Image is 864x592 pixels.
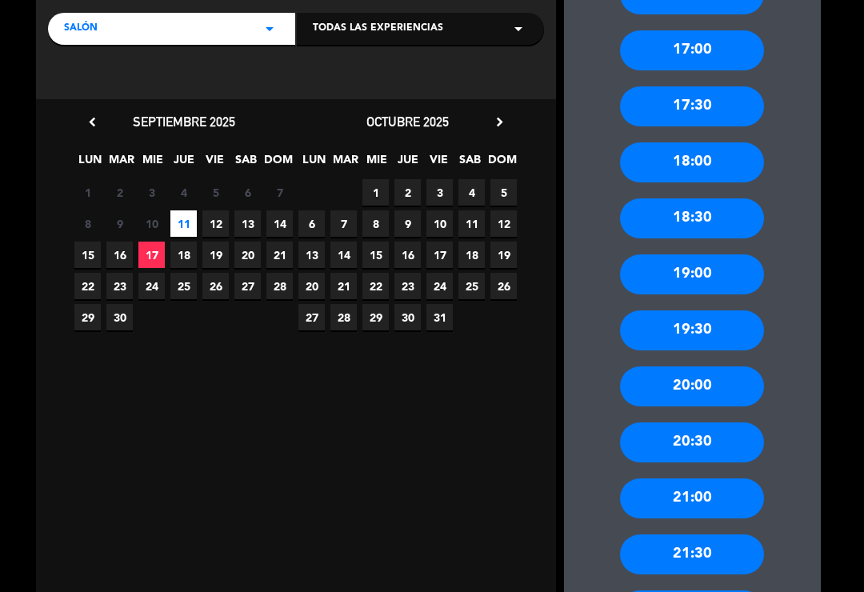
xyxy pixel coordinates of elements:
[202,179,229,206] span: 5
[108,150,134,177] span: MAR
[490,242,517,268] span: 19
[394,210,421,237] span: 9
[620,310,764,350] div: 19:30
[139,150,166,177] span: MIE
[426,150,452,177] span: VIE
[490,273,517,299] span: 26
[170,242,197,268] span: 18
[138,179,165,206] span: 3
[301,150,327,177] span: LUN
[509,19,528,38] i: arrow_drop_down
[138,273,165,299] span: 24
[170,273,197,299] span: 25
[362,179,389,206] span: 1
[426,242,453,268] span: 17
[298,210,325,237] span: 6
[620,366,764,406] div: 20:00
[620,86,764,126] div: 17:30
[234,273,261,299] span: 27
[266,210,293,237] span: 14
[313,21,443,37] span: Todas las experiencias
[84,114,101,130] i: chevron_left
[363,150,390,177] span: MIE
[620,198,764,238] div: 18:30
[620,534,764,574] div: 21:30
[264,150,290,177] span: DOM
[394,150,421,177] span: JUE
[394,304,421,330] span: 30
[426,304,453,330] span: 31
[74,304,101,330] span: 29
[620,142,764,182] div: 18:00
[394,179,421,206] span: 2
[426,179,453,206] span: 3
[362,304,389,330] span: 29
[138,210,165,237] span: 10
[458,210,485,237] span: 11
[202,273,229,299] span: 26
[362,273,389,299] span: 22
[133,114,235,130] span: septiembre 2025
[488,150,514,177] span: DOM
[362,210,389,237] span: 8
[394,242,421,268] span: 16
[620,478,764,518] div: 21:00
[330,242,357,268] span: 14
[106,242,133,268] span: 16
[620,30,764,70] div: 17:00
[298,273,325,299] span: 20
[74,210,101,237] span: 8
[106,179,133,206] span: 2
[106,273,133,299] span: 23
[234,179,261,206] span: 6
[260,19,279,38] i: arrow_drop_down
[233,150,259,177] span: SAB
[266,273,293,299] span: 28
[330,273,357,299] span: 21
[426,273,453,299] span: 24
[170,150,197,177] span: JUE
[394,273,421,299] span: 23
[234,210,261,237] span: 13
[298,304,325,330] span: 27
[458,179,485,206] span: 4
[106,210,133,237] span: 9
[362,242,389,268] span: 15
[426,210,453,237] span: 10
[266,242,293,268] span: 21
[330,304,357,330] span: 28
[202,242,229,268] span: 19
[106,304,133,330] span: 30
[490,179,517,206] span: 5
[490,210,517,237] span: 12
[458,273,485,299] span: 25
[202,210,229,237] span: 12
[491,114,508,130] i: chevron_right
[620,422,764,462] div: 20:30
[330,210,357,237] span: 7
[366,114,449,130] span: octubre 2025
[170,179,197,206] span: 4
[457,150,483,177] span: SAB
[202,150,228,177] span: VIE
[332,150,358,177] span: MAR
[458,242,485,268] span: 18
[266,179,293,206] span: 7
[170,210,197,237] span: 11
[620,254,764,294] div: 19:00
[64,21,98,37] span: Salón
[298,242,325,268] span: 13
[138,242,165,268] span: 17
[74,179,101,206] span: 1
[77,150,103,177] span: LUN
[74,273,101,299] span: 22
[234,242,261,268] span: 20
[74,242,101,268] span: 15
